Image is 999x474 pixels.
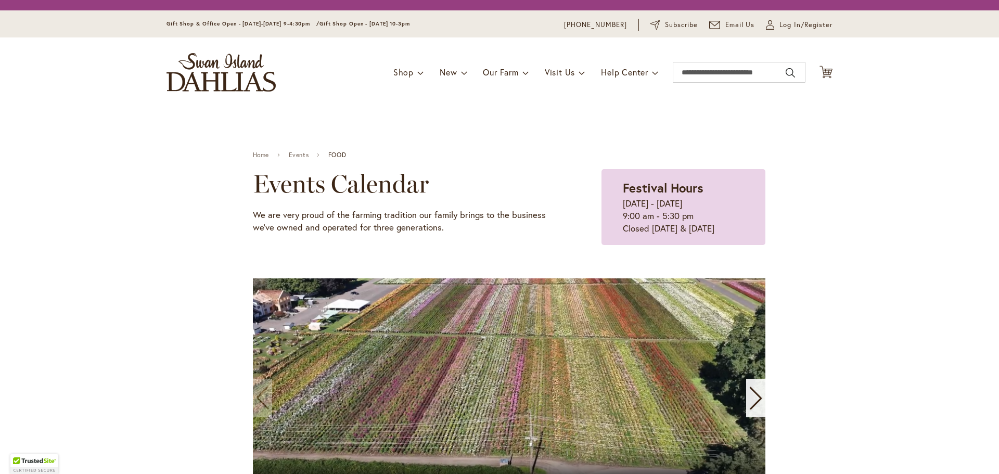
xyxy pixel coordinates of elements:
a: Email Us [709,20,755,30]
h2: Events Calendar [253,169,550,198]
span: Gift Shop Open - [DATE] 10-3pm [319,20,410,27]
div: TrustedSite Certified [10,454,58,474]
p: [DATE] - [DATE] 9:00 am - 5:30 pm Closed [DATE] & [DATE] [623,197,744,235]
a: store logo [166,53,276,92]
span: Email Us [725,20,755,30]
span: Shop [393,67,414,78]
a: Events [289,151,309,159]
a: [PHONE_NUMBER] [564,20,627,30]
span: Our Farm [483,67,518,78]
span: FOOD [328,151,346,159]
span: Visit Us [545,67,575,78]
span: Help Center [601,67,648,78]
span: New [440,67,457,78]
strong: Festival Hours [623,180,703,196]
a: Home [253,151,269,159]
span: Subscribe [665,20,698,30]
a: Subscribe [650,20,698,30]
a: Log In/Register [766,20,832,30]
span: Log In/Register [779,20,832,30]
span: Gift Shop & Office Open - [DATE]-[DATE] 9-4:30pm / [166,20,319,27]
button: Search [786,65,795,81]
p: We are very proud of the farming tradition our family brings to the business we've owned and oper... [253,209,550,234]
